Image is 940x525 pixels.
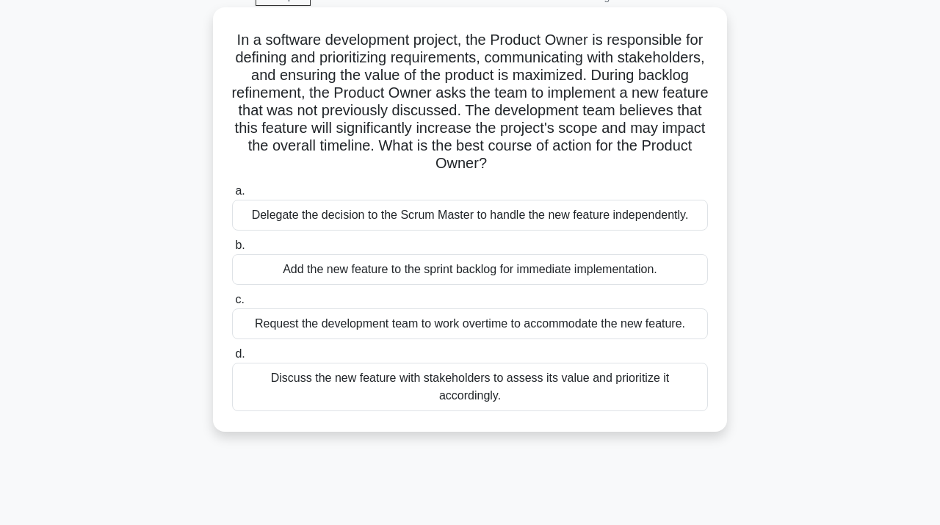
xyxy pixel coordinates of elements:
[232,200,708,231] div: Delegate the decision to the Scrum Master to handle the new feature independently.
[231,31,709,173] h5: In a software development project, the Product Owner is responsible for defining and prioritizing...
[232,363,708,411] div: Discuss the new feature with stakeholders to assess its value and prioritize it accordingly.
[235,184,245,197] span: a.
[232,308,708,339] div: Request the development team to work overtime to accommodate the new feature.
[235,347,245,360] span: d.
[232,254,708,285] div: Add the new feature to the sprint backlog for immediate implementation.
[235,293,244,305] span: c.
[235,239,245,251] span: b.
